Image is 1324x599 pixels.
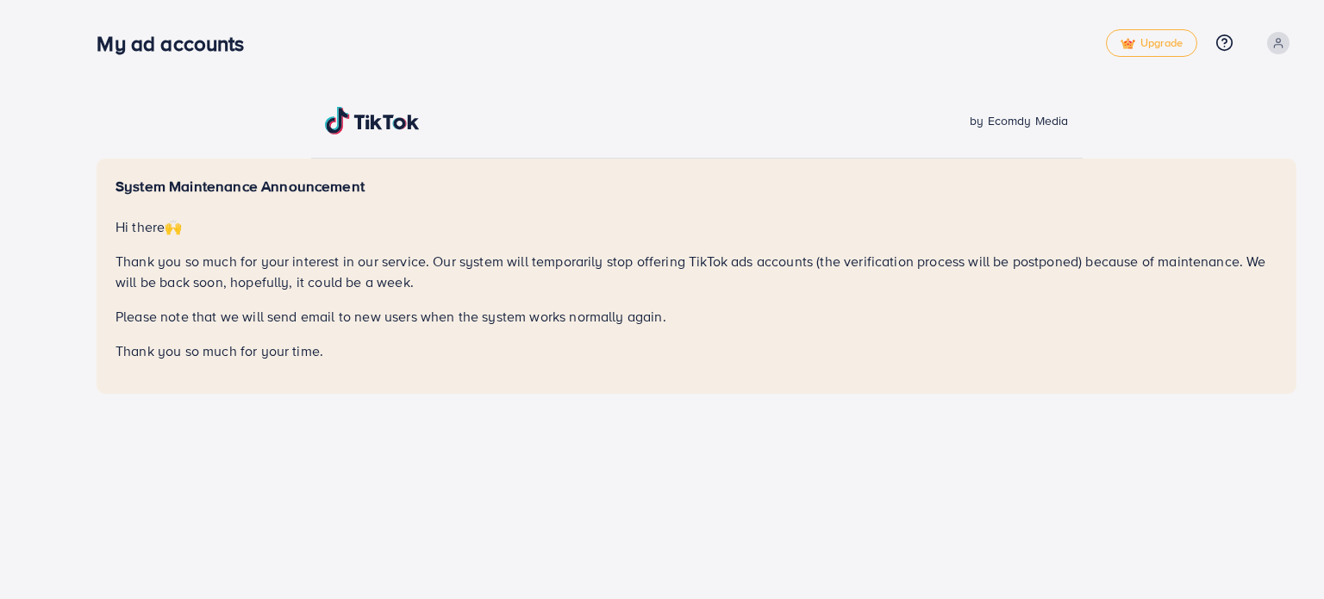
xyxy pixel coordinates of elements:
[116,340,1277,361] p: Thank you so much for your time.
[970,112,1068,129] span: by Ecomdy Media
[116,178,1277,196] h5: System Maintenance Announcement
[97,31,258,56] h3: My ad accounts
[116,306,1277,327] p: Please note that we will send email to new users when the system works normally again.
[165,217,182,236] span: 🙌
[1121,38,1135,50] img: tick
[116,251,1277,292] p: Thank you so much for your interest in our service. Our system will temporarily stop offering Tik...
[325,107,420,134] img: TikTok
[1106,29,1197,57] a: tickUpgrade
[116,216,1277,237] p: Hi there
[1121,37,1183,50] span: Upgrade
